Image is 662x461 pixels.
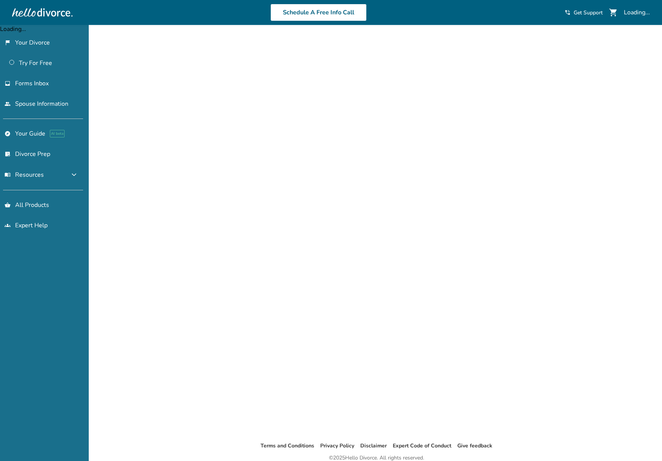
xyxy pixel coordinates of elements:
span: explore [5,131,11,137]
div: Loading... [624,8,650,17]
span: people [5,101,11,107]
span: phone_in_talk [565,9,571,15]
span: groups [5,222,11,228]
span: flag_2 [5,40,11,46]
span: Resources [5,171,44,179]
a: Terms and Conditions [261,442,314,449]
span: shopping_basket [5,202,11,208]
a: phone_in_talkGet Support [565,9,603,16]
span: inbox [5,80,11,86]
li: Give feedback [457,441,492,450]
a: Schedule A Free Info Call [270,4,367,21]
a: Expert Code of Conduct [393,442,451,449]
span: expand_more [69,170,79,179]
span: shopping_cart [609,8,618,17]
span: menu_book [5,172,11,178]
span: Forms Inbox [15,79,49,88]
span: list_alt_check [5,151,11,157]
span: AI beta [50,130,65,137]
li: Disclaimer [360,441,387,450]
a: Privacy Policy [320,442,354,449]
span: Get Support [574,9,603,16]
